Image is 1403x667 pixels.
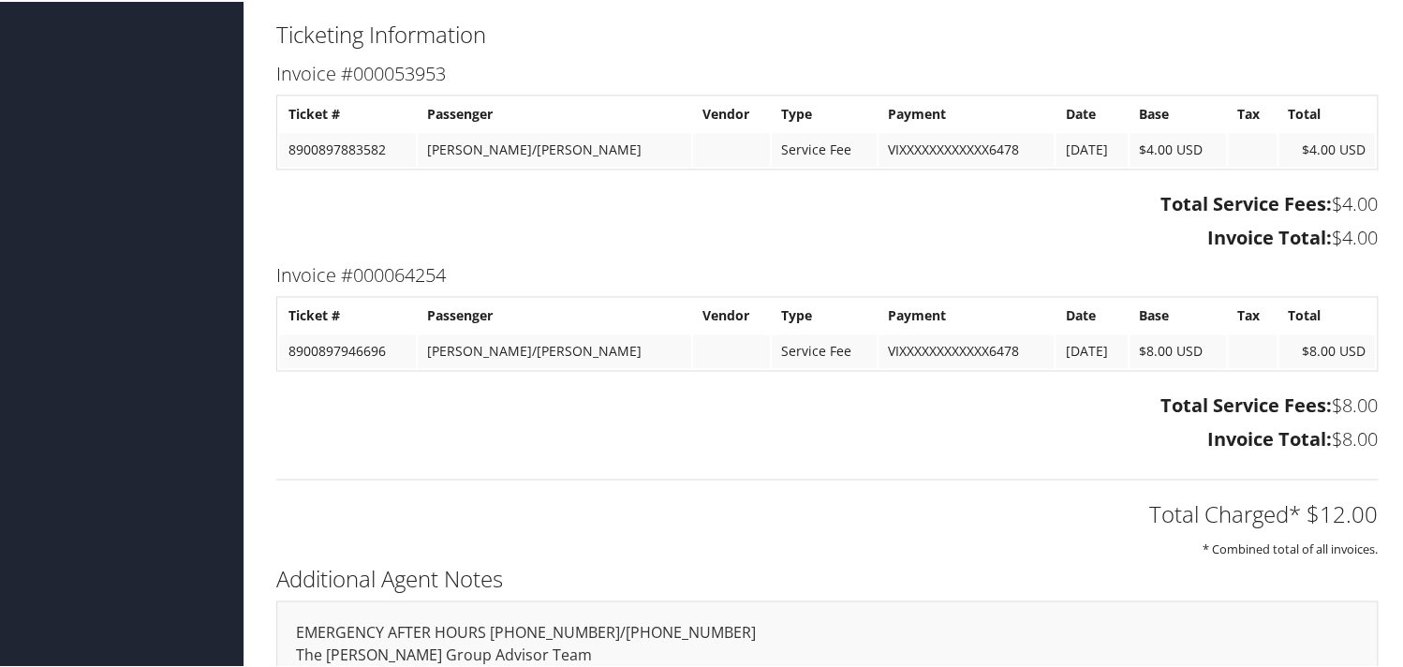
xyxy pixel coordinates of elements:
[1130,131,1226,165] td: $4.00 USD
[279,297,416,331] th: Ticket #
[418,96,691,129] th: Passenger
[279,333,416,366] td: 8900897946696
[296,641,1358,665] p: The [PERSON_NAME] Group Advisor Team
[1130,96,1226,129] th: Base
[1160,189,1332,215] strong: Total Service Fees:
[276,189,1378,215] h3: $4.00
[693,297,770,331] th: Vendor
[1056,96,1127,129] th: Date
[279,131,416,165] td: 8900897883582
[1278,96,1375,129] th: Total
[1056,333,1127,366] td: [DATE]
[418,333,691,366] td: [PERSON_NAME]/[PERSON_NAME]
[1056,131,1127,165] td: [DATE]
[1278,131,1375,165] td: $4.00 USD
[772,297,877,331] th: Type
[1278,333,1375,366] td: $8.00 USD
[279,96,416,129] th: Ticket #
[1207,424,1332,450] strong: Invoice Total:
[276,391,1378,417] h3: $8.00
[772,333,877,366] td: Service Fee
[276,260,1378,287] h3: Invoice #000064254
[276,59,1378,85] h3: Invoice #000053953
[1228,297,1277,331] th: Tax
[418,297,691,331] th: Passenger
[1130,297,1226,331] th: Base
[418,131,691,165] td: [PERSON_NAME]/[PERSON_NAME]
[879,96,1055,129] th: Payment
[1130,333,1226,366] td: $8.00 USD
[1056,297,1127,331] th: Date
[693,96,770,129] th: Vendor
[276,496,1378,527] h2: Total Charged* $12.00
[1228,96,1277,129] th: Tax
[1203,538,1378,555] small: * Combined total of all invoices.
[879,131,1055,165] td: VIXXXXXXXXXXXX6478
[1160,391,1332,416] strong: Total Service Fees:
[276,17,1378,49] h2: Ticketing Information
[276,424,1378,451] h3: $8.00
[772,131,877,165] td: Service Fee
[276,223,1378,249] h3: $4.00
[772,96,877,129] th: Type
[879,297,1055,331] th: Payment
[1207,223,1332,248] strong: Invoice Total:
[276,560,1378,592] h2: Additional Agent Notes
[1278,297,1375,331] th: Total
[879,333,1055,366] td: VIXXXXXXXXXXXX6478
